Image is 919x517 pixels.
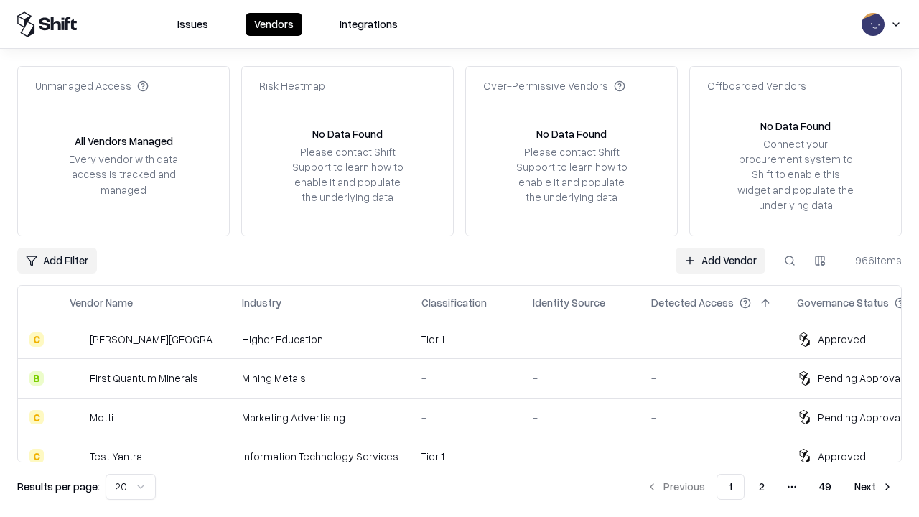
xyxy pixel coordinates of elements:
[421,371,510,386] div: -
[747,474,776,500] button: 2
[651,371,774,386] div: -
[760,118,831,134] div: No Data Found
[35,78,149,93] div: Unmanaged Access
[533,449,628,464] div: -
[29,410,44,424] div: C
[818,410,902,425] div: Pending Approval
[17,479,100,494] p: Results per page:
[421,410,510,425] div: -
[75,134,173,149] div: All Vendors Managed
[818,371,902,386] div: Pending Approval
[651,449,774,464] div: -
[90,410,113,425] div: Motti
[17,248,97,274] button: Add Filter
[90,371,198,386] div: First Quantum Minerals
[70,410,84,424] img: Motti
[533,371,628,386] div: -
[29,449,44,463] div: C
[533,410,628,425] div: -
[242,332,398,347] div: Higher Education
[331,13,406,36] button: Integrations
[483,78,625,93] div: Over-Permissive Vendors
[64,152,183,197] div: Every vendor with data access is tracked and managed
[638,474,902,500] nav: pagination
[70,332,84,347] img: Reichman University
[651,410,774,425] div: -
[676,248,765,274] a: Add Vendor
[533,332,628,347] div: -
[421,449,510,464] div: Tier 1
[846,474,902,500] button: Next
[512,144,631,205] div: Please contact Shift Support to learn how to enable it and populate the underlying data
[844,253,902,268] div: 966 items
[90,449,142,464] div: Test Yantra
[70,371,84,386] img: First Quantum Minerals
[421,332,510,347] div: Tier 1
[651,332,774,347] div: -
[90,332,219,347] div: [PERSON_NAME][GEOGRAPHIC_DATA]
[242,410,398,425] div: Marketing Advertising
[29,371,44,386] div: B
[533,295,605,310] div: Identity Source
[818,332,866,347] div: Approved
[169,13,217,36] button: Issues
[288,144,407,205] div: Please contact Shift Support to learn how to enable it and populate the underlying data
[246,13,302,36] button: Vendors
[736,136,855,213] div: Connect your procurement system to Shift to enable this widget and populate the underlying data
[70,449,84,463] img: Test Yantra
[312,126,383,141] div: No Data Found
[651,295,734,310] div: Detected Access
[242,295,281,310] div: Industry
[259,78,325,93] div: Risk Heatmap
[242,449,398,464] div: Information Technology Services
[717,474,745,500] button: 1
[242,371,398,386] div: Mining Metals
[70,295,133,310] div: Vendor Name
[797,295,889,310] div: Governance Status
[536,126,607,141] div: No Data Found
[818,449,866,464] div: Approved
[29,332,44,347] div: C
[707,78,806,93] div: Offboarded Vendors
[808,474,843,500] button: 49
[421,295,487,310] div: Classification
